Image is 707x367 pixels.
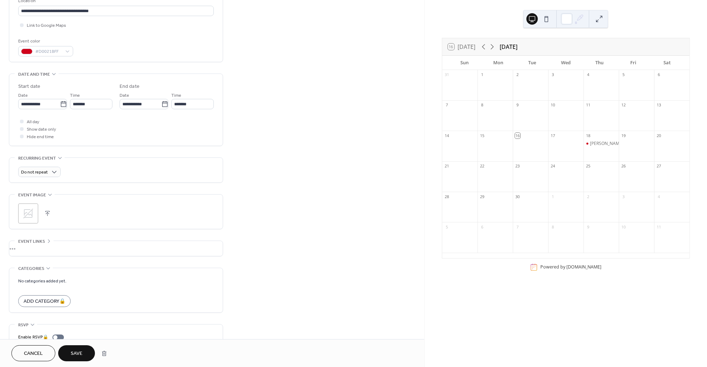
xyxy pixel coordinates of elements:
[27,134,54,141] span: Hide end time
[656,194,662,199] div: 4
[586,72,591,77] div: 4
[18,71,50,78] span: Date and time
[21,169,48,177] span: Do not repeat
[621,224,626,230] div: 10
[480,164,485,169] div: 22
[18,265,44,272] span: Categories
[515,164,520,169] div: 23
[18,83,40,90] div: Start date
[590,141,659,147] div: [PERSON_NAME] & Wellness Event
[444,133,450,138] div: 14
[27,119,39,126] span: All day
[656,164,662,169] div: 27
[18,203,38,223] div: ;
[656,72,662,77] div: 6
[540,264,601,270] div: Powered by
[24,350,43,358] span: Cancel
[27,126,56,134] span: Show date only
[656,102,662,108] div: 13
[586,224,591,230] div: 9
[550,164,556,169] div: 24
[480,102,485,108] div: 8
[621,72,626,77] div: 5
[480,72,485,77] div: 1
[515,194,520,199] div: 30
[550,72,556,77] div: 3
[621,133,626,138] div: 19
[171,92,181,100] span: Time
[444,102,450,108] div: 7
[515,224,520,230] div: 7
[621,102,626,108] div: 12
[550,102,556,108] div: 10
[120,92,129,100] span: Date
[481,56,515,70] div: Mon
[18,191,46,199] span: Event image
[616,56,650,70] div: Fri
[444,224,450,230] div: 5
[18,238,45,245] span: Event links
[27,22,66,30] span: Link to Google Maps
[550,194,556,199] div: 1
[586,102,591,108] div: 11
[515,56,549,70] div: Tue
[586,194,591,199] div: 2
[586,164,591,169] div: 25
[18,92,28,100] span: Date
[566,264,601,270] a: [DOMAIN_NAME]
[621,164,626,169] div: 26
[9,241,223,256] div: •••
[35,48,62,56] span: #D0021BFF
[58,345,95,361] button: Save
[71,350,82,358] span: Save
[515,72,520,77] div: 2
[448,56,481,70] div: Sun
[583,56,616,70] div: Thu
[444,164,450,169] div: 21
[549,56,582,70] div: Wed
[621,194,626,199] div: 3
[444,194,450,199] div: 28
[18,321,29,329] span: RSVP
[586,133,591,138] div: 18
[18,37,72,45] div: Event color
[656,224,662,230] div: 11
[480,194,485,199] div: 29
[70,92,80,100] span: Time
[515,133,520,138] div: 16
[656,133,662,138] div: 20
[480,133,485,138] div: 15
[480,224,485,230] div: 6
[584,141,619,147] div: S.O.S. Warmth & Wellness Event
[500,42,518,51] div: [DATE]
[550,224,556,230] div: 8
[515,102,520,108] div: 9
[18,155,56,162] span: Recurring event
[18,278,66,285] span: No categories added yet.
[11,345,55,361] button: Cancel
[444,72,450,77] div: 31
[550,133,556,138] div: 17
[650,56,684,70] div: Sat
[120,83,140,90] div: End date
